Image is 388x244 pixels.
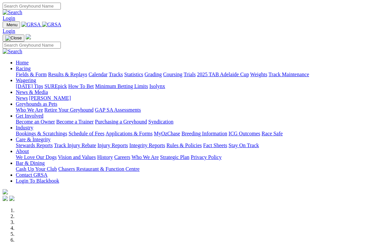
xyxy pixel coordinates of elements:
span: Menu [7,22,17,27]
div: Greyhounds as Pets [16,107,385,113]
a: Schedule of Fees [68,131,104,136]
button: Toggle navigation [3,34,24,42]
a: Bar & Dining [16,160,45,166]
a: Fact Sheets [203,143,227,148]
a: Contact GRSA [16,172,47,178]
a: Login To Blackbook [16,178,59,184]
a: Stewards Reports [16,143,53,148]
img: Search [3,49,22,55]
a: Applications & Forms [106,131,153,136]
img: GRSA [42,22,61,28]
div: News & Media [16,95,385,101]
a: Race Safe [261,131,282,136]
a: Become an Owner [16,119,55,124]
a: Stay On Track [229,143,259,148]
a: How To Bet [68,83,94,89]
div: Racing [16,72,385,78]
a: Rules & Policies [166,143,202,148]
div: About [16,154,385,160]
img: facebook.svg [3,196,8,201]
a: About [16,148,29,154]
a: Breeding Information [182,131,227,136]
a: Who We Are [16,107,43,113]
div: Get Involved [16,119,385,125]
a: Retire Your Greyhound [44,107,94,113]
a: Chasers Restaurant & Function Centre [58,166,139,172]
input: Search [3,3,61,10]
a: Bookings & Scratchings [16,131,67,136]
a: Calendar [88,72,108,77]
a: News & Media [16,89,48,95]
a: Home [16,60,29,65]
button: Toggle navigation [3,21,20,28]
a: Trials [183,72,196,77]
a: Racing [16,66,31,71]
div: Wagering [16,83,385,89]
a: Vision and Values [58,154,96,160]
a: We Love Our Dogs [16,154,57,160]
a: Industry [16,125,33,130]
a: Minimum Betting Limits [95,83,148,89]
a: MyOzChase [154,131,180,136]
a: Careers [114,154,130,160]
a: Greyhounds as Pets [16,101,57,107]
a: Who We Are [132,154,159,160]
img: Close [5,35,22,41]
a: Integrity Reports [129,143,165,148]
a: Wagering [16,78,36,83]
a: Become a Trainer [56,119,94,124]
a: ICG Outcomes [229,131,260,136]
div: Bar & Dining [16,166,385,172]
img: twitter.svg [9,196,14,201]
img: logo-grsa-white.png [26,34,31,39]
a: History [97,154,113,160]
input: Search [3,42,61,49]
a: [PERSON_NAME] [29,95,71,101]
img: logo-grsa-white.png [3,189,8,194]
a: Tracks [109,72,123,77]
a: Get Involved [16,113,43,119]
a: Fields & Form [16,72,47,77]
a: Login [3,15,15,21]
a: Track Injury Rebate [54,143,96,148]
a: [DATE] Tips [16,83,43,89]
a: Strategic Plan [160,154,189,160]
a: Track Maintenance [269,72,309,77]
a: Isolynx [149,83,165,89]
a: SUREpick [44,83,67,89]
div: Industry [16,131,385,137]
a: Care & Integrity [16,137,51,142]
a: Injury Reports [97,143,128,148]
a: Login [3,28,15,34]
a: Coursing [163,72,182,77]
img: Search [3,10,22,15]
a: Grading [145,72,162,77]
img: GRSA [21,22,41,28]
a: Statistics [124,72,143,77]
a: Weights [250,72,267,77]
a: News [16,95,28,101]
div: Care & Integrity [16,143,385,148]
a: Privacy Policy [191,154,222,160]
a: Syndication [148,119,173,124]
a: GAP SA Assessments [95,107,141,113]
a: Results & Replays [48,72,87,77]
a: Purchasing a Greyhound [95,119,147,124]
a: Cash Up Your Club [16,166,57,172]
a: 2025 TAB Adelaide Cup [197,72,249,77]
